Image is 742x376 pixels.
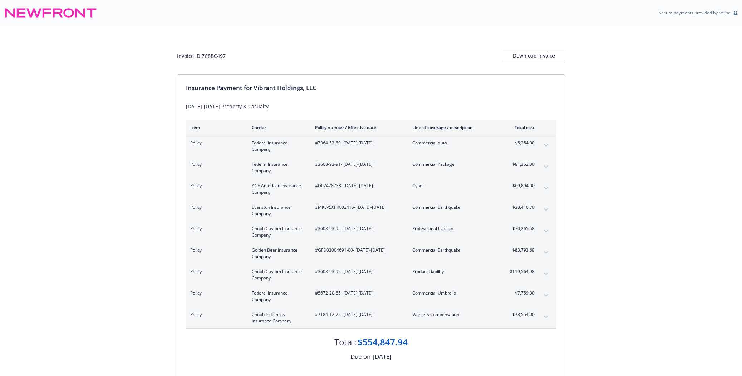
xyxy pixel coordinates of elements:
span: #3608-93-92 - [DATE]-[DATE] [315,268,401,275]
span: #GFD03004691-00 - [DATE]-[DATE] [315,247,401,253]
span: Commercial Earthquake [412,204,496,211]
span: Professional Liability [412,226,496,232]
span: Federal Insurance Company [252,290,304,303]
span: Federal Insurance Company [252,140,304,153]
div: PolicyChubb Indemnity Insurance Company#7184-12-72- [DATE]-[DATE]Workers Compensation$78,554.00ex... [186,307,556,328]
span: Policy [190,268,240,275]
span: Chubb Custom Insurance Company [252,268,304,281]
span: Evanston Insurance Company [252,204,304,217]
span: Policy [190,161,240,168]
span: $81,352.00 [508,161,535,168]
span: Commercial Auto [412,140,496,146]
span: ACE American Insurance Company [252,183,304,196]
span: #7184-12-72 - [DATE]-[DATE] [315,311,401,318]
button: expand content [540,290,552,301]
span: $69,894.00 [508,183,535,189]
button: expand content [540,226,552,237]
span: $119,564.98 [508,268,535,275]
div: Total cost [508,124,535,130]
span: $83,793.68 [508,247,535,253]
span: Chubb Custom Insurance Company [252,226,304,238]
div: Line of coverage / description [412,124,496,130]
button: Download Invoice [502,49,565,63]
div: [DATE]-[DATE] Property & Casualty [186,103,556,110]
span: #3608-93-95 - [DATE]-[DATE] [315,226,401,232]
span: Policy [190,183,240,189]
div: PolicyACE American Insurance Company#D02428738- [DATE]-[DATE]Cyber$69,894.00expand content [186,178,556,200]
button: expand content [540,183,552,194]
button: expand content [540,311,552,323]
button: expand content [540,247,552,258]
div: Total: [334,336,356,348]
div: PolicyFederal Insurance Company#7364-53-80- [DATE]-[DATE]Commercial Auto$5,254.00expand content [186,135,556,157]
span: Policy [190,204,240,211]
span: #5672-20-85 - [DATE]-[DATE] [315,290,401,296]
span: Policy [190,290,240,296]
div: Invoice ID: 7C8BC497 [177,52,226,60]
span: #D02428738 - [DATE]-[DATE] [315,183,401,189]
div: Policy number / Effective date [315,124,401,130]
p: Secure payments provided by Stripe [659,10,731,16]
button: expand content [540,140,552,151]
div: $554,847.94 [358,336,408,348]
div: PolicyFederal Insurance Company#3608-93-91- [DATE]-[DATE]Commercial Package$81,352.00expand content [186,157,556,178]
span: Federal Insurance Company [252,161,304,174]
span: Commercial Earthquake [412,247,496,253]
span: Commercial Umbrella [412,290,496,296]
span: Product Liability [412,268,496,275]
span: Cyber [412,183,496,189]
span: Chubb Indemnity Insurance Company [252,311,304,324]
span: #7364-53-80 - [DATE]-[DATE] [315,140,401,146]
span: $78,554.00 [508,311,535,318]
div: Due on [350,352,370,361]
div: Item [190,124,240,130]
div: Insurance Payment for Vibrant Holdings, LLC [186,83,556,93]
div: PolicyGolden Bear Insurance Company#GFD03004691-00- [DATE]-[DATE]Commercial Earthquake$83,793.68e... [186,243,556,264]
span: #3608-93-91 - [DATE]-[DATE] [315,161,401,168]
div: Carrier [252,124,304,130]
span: Policy [190,247,240,253]
span: #MKLV5XPR002415 - [DATE]-[DATE] [315,204,401,211]
div: PolicyFederal Insurance Company#5672-20-85- [DATE]-[DATE]Commercial Umbrella$7,759.00expand content [186,286,556,307]
div: PolicyChubb Custom Insurance Company#3608-93-95- [DATE]-[DATE]Professional Liability$70,265.58exp... [186,221,556,243]
span: Golden Bear Insurance Company [252,247,304,260]
span: $70,265.58 [508,226,535,232]
button: expand content [540,268,552,280]
span: Policy [190,311,240,318]
button: expand content [540,161,552,173]
button: expand content [540,204,552,216]
span: $7,759.00 [508,290,535,296]
div: PolicyChubb Custom Insurance Company#3608-93-92- [DATE]-[DATE]Product Liability$119,564.98expand ... [186,264,556,286]
span: Workers Compensation [412,311,496,318]
div: [DATE] [373,352,392,361]
span: Policy [190,140,240,146]
span: $5,254.00 [508,140,535,146]
span: Policy [190,226,240,232]
span: Commercial Package [412,161,496,168]
span: $38,410.70 [508,204,535,211]
div: PolicyEvanston Insurance Company#MKLV5XPR002415- [DATE]-[DATE]Commercial Earthquake$38,410.70expa... [186,200,556,221]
